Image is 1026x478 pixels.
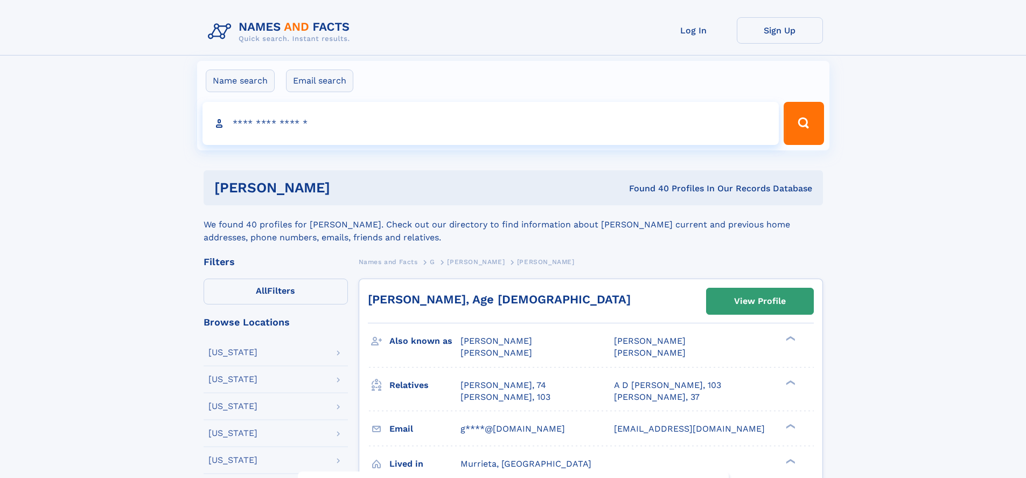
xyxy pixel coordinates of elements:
a: View Profile [707,288,813,314]
div: ❯ [783,422,796,429]
div: Browse Locations [204,317,348,327]
a: Log In [651,17,737,44]
div: Filters [204,257,348,267]
a: [PERSON_NAME], 37 [614,391,700,403]
div: [US_STATE] [208,402,257,411]
div: ❯ [783,379,796,386]
div: [US_STATE] [208,456,257,465]
h3: Also known as [389,332,460,350]
a: Sign Up [737,17,823,44]
div: [US_STATE] [208,429,257,438]
div: View Profile [734,289,786,314]
label: Filters [204,279,348,304]
a: [PERSON_NAME] [447,255,505,268]
a: G [430,255,435,268]
span: Murrieta, [GEOGRAPHIC_DATA] [460,459,591,469]
span: [PERSON_NAME] [447,258,505,266]
div: Found 40 Profiles In Our Records Database [479,183,812,195]
span: [PERSON_NAME] [614,336,686,346]
h3: Relatives [389,376,460,394]
div: ❯ [783,458,796,465]
div: We found 40 profiles for [PERSON_NAME]. Check out our directory to find information about [PERSON... [204,205,823,244]
a: A D [PERSON_NAME], 103 [614,379,721,391]
span: [EMAIL_ADDRESS][DOMAIN_NAME] [614,424,765,434]
span: [PERSON_NAME] [460,336,532,346]
div: [US_STATE] [208,375,257,384]
label: Name search [206,70,275,92]
label: Email search [286,70,353,92]
div: [US_STATE] [208,348,257,357]
h3: Lived in [389,455,460,473]
h3: Email [389,420,460,438]
input: search input [203,102,779,145]
a: [PERSON_NAME], 74 [460,379,546,391]
div: ❯ [783,335,796,342]
span: G [430,258,435,266]
button: Search Button [784,102,823,145]
span: All [256,286,267,296]
span: [PERSON_NAME] [614,348,686,358]
span: [PERSON_NAME] [460,348,532,358]
span: [PERSON_NAME] [517,258,575,266]
a: Names and Facts [359,255,418,268]
h1: [PERSON_NAME] [214,181,480,195]
a: [PERSON_NAME], 103 [460,391,550,403]
a: [PERSON_NAME], Age [DEMOGRAPHIC_DATA] [368,293,631,306]
img: Logo Names and Facts [204,17,359,46]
